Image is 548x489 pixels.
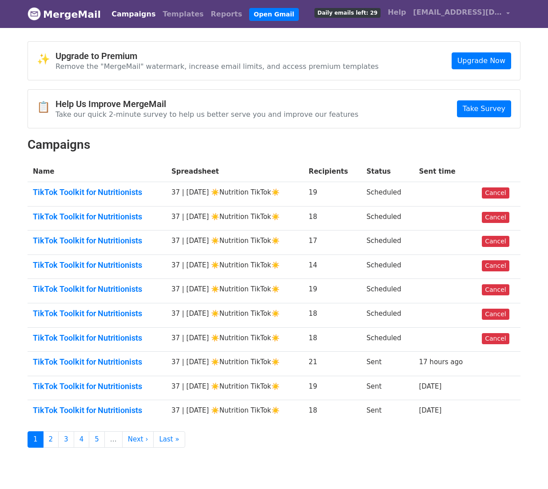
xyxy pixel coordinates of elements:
a: TikTok Toolkit for Nutritionists [33,357,161,367]
td: Sent [361,352,413,376]
a: Cancel [482,309,509,320]
td: Scheduled [361,182,413,207]
a: TikTok Toolkit for Nutritionists [33,406,161,415]
td: Scheduled [361,231,413,255]
td: Sent [361,400,413,424]
h2: Campaigns [28,137,520,152]
span: 📋 [37,101,56,114]
a: Cancel [482,187,509,199]
td: 17 [303,231,361,255]
a: TikTok Toolkit for Nutritionists [33,284,161,294]
td: 37 | [DATE] ☀️Nutrition TikTok☀️ [166,327,303,352]
td: 37 | [DATE] ☀️Nutrition TikTok☀️ [166,303,303,328]
p: Remove the "MergeMail" watermark, increase email limits, and access premium templates [56,62,379,71]
a: Open Gmail [249,8,298,21]
a: Cancel [482,260,509,271]
a: Upgrade Now [452,52,511,69]
a: Cancel [482,284,509,295]
a: Campaigns [108,5,159,23]
td: Scheduled [361,206,413,231]
a: Cancel [482,212,509,223]
a: [DATE] [419,382,442,390]
span: [EMAIL_ADDRESS][DOMAIN_NAME] [413,7,502,18]
a: 5 [89,431,105,448]
td: 18 [303,327,361,352]
th: Sent time [414,161,477,182]
th: Name [28,161,166,182]
td: 19 [303,182,361,207]
a: TikTok Toolkit for Nutritionists [33,260,161,270]
a: Daily emails left: 29 [311,4,384,21]
td: 37 | [DATE] ☀️Nutrition TikTok☀️ [166,400,303,424]
a: Templates [159,5,207,23]
a: 17 hours ago [419,358,463,366]
a: [EMAIL_ADDRESS][DOMAIN_NAME] [409,4,513,24]
a: Take Survey [457,100,511,117]
a: Cancel [482,333,509,344]
td: 37 | [DATE] ☀️Nutrition TikTok☀️ [166,352,303,376]
a: Cancel [482,236,509,247]
a: 4 [74,431,90,448]
a: 2 [43,431,59,448]
td: 18 [303,400,361,424]
h4: Upgrade to Premium [56,51,379,61]
a: Next › [122,431,154,448]
td: 14 [303,254,361,279]
td: Scheduled [361,303,413,328]
a: 3 [58,431,74,448]
td: 37 | [DATE] ☀️Nutrition TikTok☀️ [166,279,303,303]
a: TikTok Toolkit for Nutritionists [33,187,161,197]
a: TikTok Toolkit for Nutritionists [33,309,161,318]
a: TikTok Toolkit for Nutritionists [33,382,161,391]
td: 37 | [DATE] ☀️Nutrition TikTok☀️ [166,376,303,400]
td: 18 [303,303,361,328]
td: 37 | [DATE] ☀️Nutrition TikTok☀️ [166,206,303,231]
a: [DATE] [419,406,442,414]
a: TikTok Toolkit for Nutritionists [33,333,161,343]
span: Daily emails left: 29 [314,8,381,18]
img: MergeMail logo [28,7,41,20]
td: 19 [303,279,361,303]
a: Help [384,4,409,21]
a: Last » [153,431,185,448]
h4: Help Us Improve MergeMail [56,99,358,109]
p: Take our quick 2-minute survey to help us better serve you and improve our features [56,110,358,119]
th: Status [361,161,413,182]
td: 37 | [DATE] ☀️Nutrition TikTok☀️ [166,182,303,207]
td: 37 | [DATE] ☀️Nutrition TikTok☀️ [166,231,303,255]
a: MergeMail [28,5,101,24]
a: Reports [207,5,246,23]
td: 21 [303,352,361,376]
a: TikTok Toolkit for Nutritionists [33,236,161,246]
th: Recipients [303,161,361,182]
td: Sent [361,376,413,400]
td: 37 | [DATE] ☀️Nutrition TikTok☀️ [166,254,303,279]
iframe: Chat Widget [504,446,548,489]
td: Scheduled [361,254,413,279]
a: TikTok Toolkit for Nutritionists [33,212,161,222]
a: 1 [28,431,44,448]
td: 18 [303,206,361,231]
td: 19 [303,376,361,400]
th: Spreadsheet [166,161,303,182]
td: Scheduled [361,327,413,352]
td: Scheduled [361,279,413,303]
span: ✨ [37,53,56,66]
